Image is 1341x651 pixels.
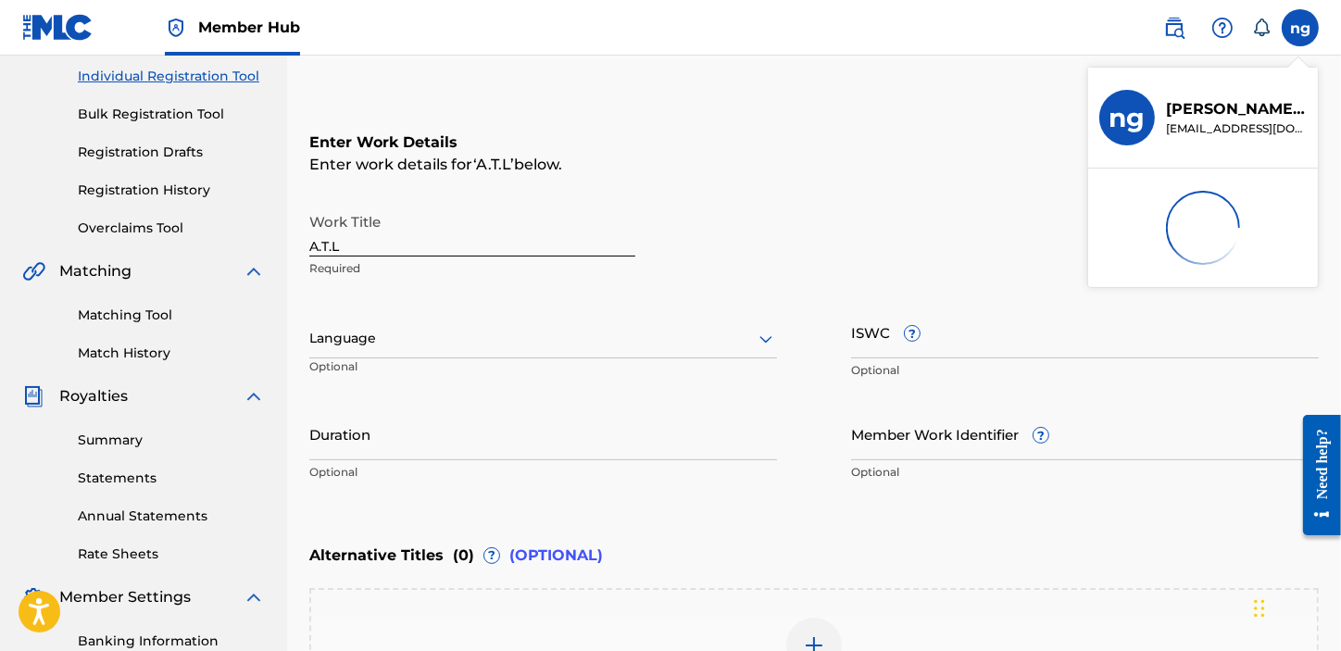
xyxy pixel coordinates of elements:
[1204,9,1241,46] div: Help
[309,156,473,173] span: Enter work details for
[243,385,265,407] img: expand
[309,260,635,277] p: Required
[243,586,265,608] img: expand
[1109,102,1146,134] h3: ng
[1248,562,1341,651] iframe: Chat Widget
[1289,401,1341,550] iframe: Resource Center
[1034,428,1048,443] span: ?
[59,260,132,282] span: Matching
[309,131,1319,154] h6: Enter Work Details
[484,548,499,563] span: ?
[851,362,1319,379] p: Optional
[22,14,94,41] img: MLC Logo
[476,156,510,173] span: A.T.L
[309,358,457,389] p: Optional
[453,545,474,567] span: ( 0 )
[1166,120,1307,137] p: bigdealpublishingafrica@gmail.com
[22,586,44,608] img: Member Settings
[59,385,128,407] span: Royalties
[78,507,265,526] a: Annual Statements
[78,143,265,162] a: Registration Drafts
[165,17,187,39] img: Top Rightsholder
[514,156,562,173] span: below.
[78,431,265,450] a: Summary
[78,105,265,124] a: Bulk Registration Tool
[78,67,265,86] a: Individual Registration Tool
[905,326,920,341] span: ?
[1252,19,1271,37] div: Notifications
[309,545,444,567] span: Alternative Titles
[243,260,265,282] img: expand
[198,17,300,38] span: Member Hub
[1163,17,1185,39] img: search
[22,260,45,282] img: Matching
[78,219,265,238] a: Overclaims Tool
[78,632,265,651] a: Banking Information
[78,545,265,564] a: Rate Sheets
[78,181,265,200] a: Registration History
[59,586,191,608] span: Member Settings
[78,344,265,363] a: Match History
[1254,581,1265,636] div: Drag
[78,469,265,488] a: Statements
[1166,98,1307,120] p: nathi jr gumede
[1282,9,1319,46] div: User Menu
[509,545,603,567] span: (OPTIONAL)
[1163,188,1243,268] img: preloader
[22,385,44,407] img: Royalties
[1211,17,1234,39] img: help
[473,156,514,173] span: A.T.L
[78,306,265,325] a: Matching Tool
[1156,9,1193,46] a: Public Search
[309,464,777,481] p: Optional
[851,464,1319,481] p: Optional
